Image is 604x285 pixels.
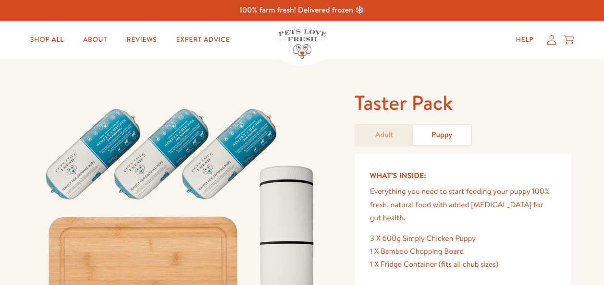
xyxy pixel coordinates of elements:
a: Help [508,30,541,49]
div: 3 X 600g Simply Chicken Puppy [370,232,556,245]
img: Pets Love Fresh [278,29,326,59]
div: 1 X Fridge Container (fits all chub sizes) [370,258,556,271]
a: Reviews [119,30,164,49]
a: About [75,30,115,49]
a: Expert Advice [169,30,238,49]
p: Everything you need to start feeding your puppy 100% fresh, natural food with added [MEDICAL_DATA... [370,185,556,225]
a: Shop All [23,30,72,49]
div: 1 X Bamboo Chopping Board [370,245,556,258]
a: Puppy [413,125,471,145]
h1: Taster Pack [355,90,571,116]
a: Adult [356,125,413,145]
h5: What’s Inside: [370,169,556,182]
